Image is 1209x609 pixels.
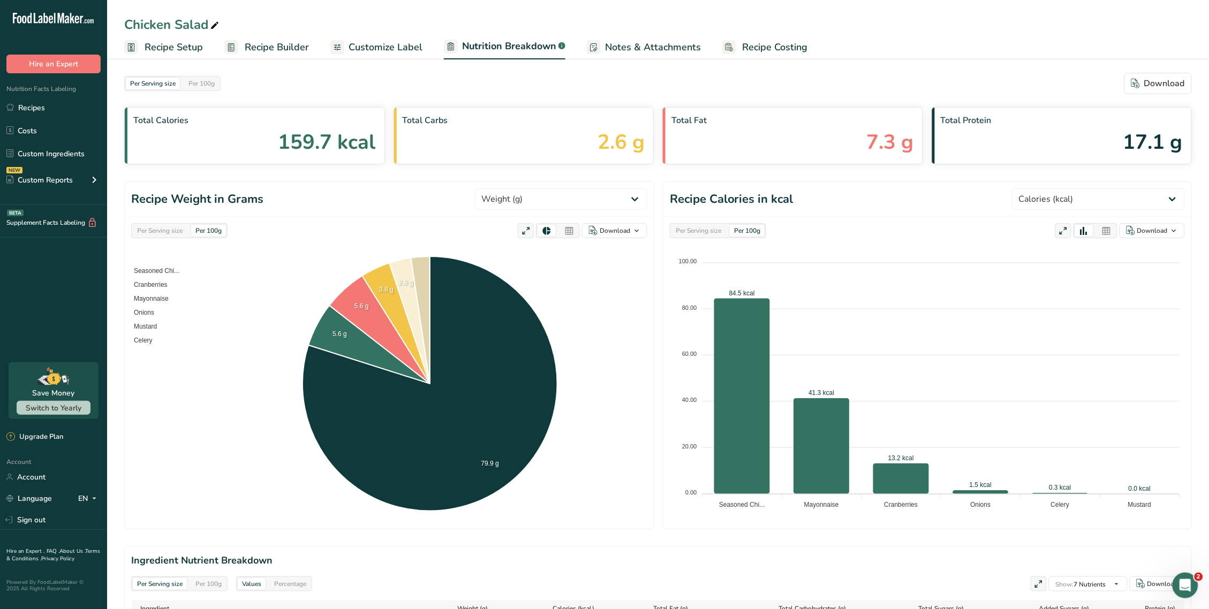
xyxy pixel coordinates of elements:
span: 2 [1195,573,1203,581]
a: Terms & Conditions . [6,547,100,562]
tspan: 60.00 [682,351,697,357]
div: Download [1137,226,1168,235]
span: Total Fat [671,114,914,127]
span: Mayonnaise [126,295,169,302]
tspan: 20.00 [682,443,697,450]
div: Per 100g [730,225,765,237]
span: Mustard [126,323,157,330]
div: Values [238,578,266,590]
span: Customize Label [349,40,422,55]
span: 17.1 g [1123,127,1183,157]
tspan: Celery [1051,501,1070,509]
span: 159.7 kcal [278,127,376,157]
div: Per Serving size [126,78,180,89]
a: Customize Label [330,35,422,59]
button: Download [582,223,647,238]
span: Onions [126,309,154,316]
span: Notes & Attachments [605,40,701,55]
div: Percentage [270,578,311,590]
div: Per 100g [191,225,226,237]
div: Per 100g [191,578,226,590]
span: Celery [126,337,153,344]
tspan: Seasoned Chi... [719,501,765,509]
div: Per Serving size [671,225,726,237]
div: Download [1147,579,1178,589]
button: Switch to Yearly [17,401,90,415]
span: 7 Nutrients [1056,580,1106,589]
button: Hire an Expert [6,55,101,73]
h1: Recipe Calories in kcal [670,191,794,208]
span: Recipe Setup [145,40,203,55]
a: Privacy Policy [41,555,74,562]
a: Recipe Builder [224,35,309,59]
span: Cranberries [126,281,168,288]
tspan: Mustard [1128,501,1151,509]
h1: Recipe Weight in Grams [131,191,263,208]
div: Chicken Salad [124,15,221,34]
span: Total Protein [941,114,1183,127]
button: Download [1130,576,1185,591]
tspan: 0.00 [685,489,697,496]
span: Total Carbs [403,114,645,127]
div: Powered By FoodLabelMaker © 2025 All Rights Reserved [6,579,101,592]
iframe: Intercom live chat [1173,573,1198,598]
span: 2.6 g [598,127,645,157]
div: Per Serving size [133,225,187,237]
div: Save Money [33,387,75,399]
a: About Us . [59,547,85,555]
span: Seasoned Chi... [126,267,179,275]
span: Show: [1056,580,1074,589]
span: Nutrition Breakdown [462,39,556,54]
tspan: Mayonnaise [804,501,839,509]
div: EN [78,492,101,505]
a: Hire an Expert . [6,547,44,555]
h2: Ingredient Nutrient Breakdown [131,553,1185,568]
div: Custom Reports [6,174,73,186]
div: Download [1131,77,1185,90]
tspan: Cranberries [885,501,918,509]
div: Download [600,226,630,235]
div: Upgrade Plan [6,432,63,443]
button: Show:7 Nutrients [1049,576,1128,591]
a: Notes & Attachments [587,35,701,59]
tspan: Onions [971,501,991,509]
a: Language [6,489,52,508]
tspan: 100.00 [679,258,697,265]
a: Nutrition Breakdown [444,34,565,60]
div: NEW [6,167,22,173]
span: Switch to Yearly [26,403,81,413]
span: Total Calories [133,114,376,127]
span: Recipe Costing [743,40,808,55]
tspan: 80.00 [682,304,697,311]
tspan: 40.00 [682,397,697,404]
div: Per Serving size [133,578,187,590]
div: BETA [7,210,24,216]
a: Recipe Setup [124,35,203,59]
div: Per 100g [184,78,219,89]
a: FAQ . [47,547,59,555]
span: 7.3 g [867,127,914,157]
button: Download [1120,223,1185,238]
a: Recipe Costing [722,35,808,59]
button: Download [1124,73,1192,94]
span: Recipe Builder [245,40,309,55]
